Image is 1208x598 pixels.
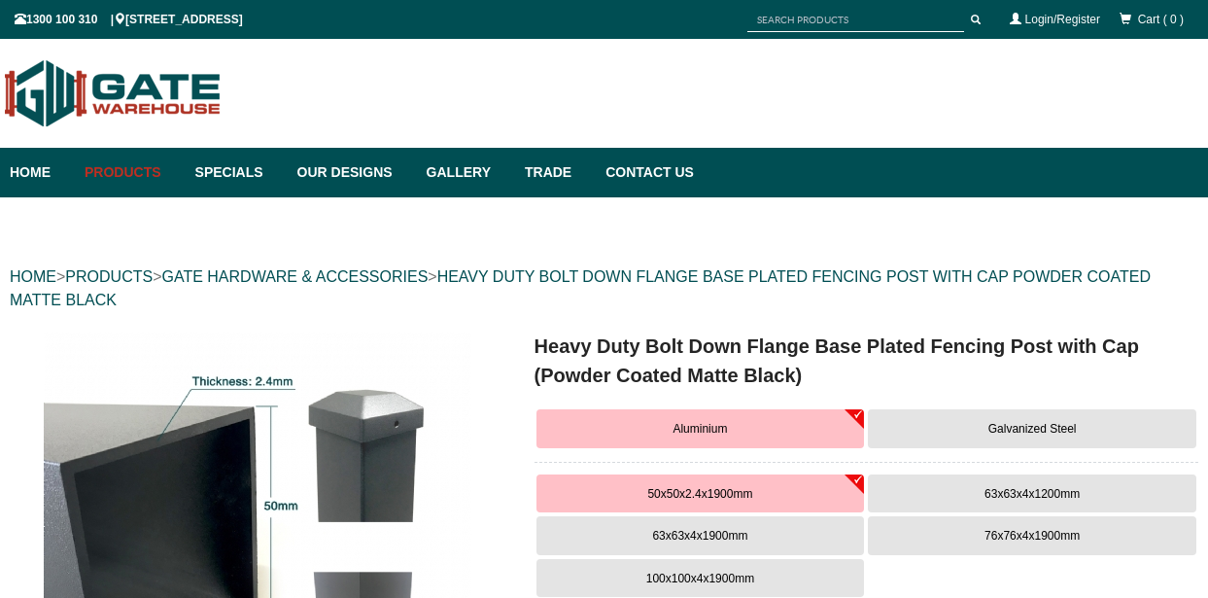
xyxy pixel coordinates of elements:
button: 50x50x2.4x1900mm [536,475,865,513]
button: 63x63x4x1900mm [536,516,865,555]
a: Contact Us [596,148,694,197]
span: Cart ( 0 ) [1138,13,1184,26]
a: Our Designs [288,148,417,197]
button: 76x76x4x1900mm [868,516,1196,555]
span: 76x76x4x1900mm [984,529,1080,543]
a: Gallery [417,148,515,197]
a: PRODUCTS [65,268,153,285]
div: > > > [10,246,1198,332]
input: SEARCH PRODUCTS [747,8,964,32]
span: Galvanized Steel [988,422,1077,436]
a: HOME [10,268,56,285]
button: Aluminium [536,409,865,448]
a: Home [10,148,75,197]
a: GATE HARDWARE & ACCESSORIES [161,268,428,285]
a: HEAVY DUTY BOLT DOWN FLANGE BASE PLATED FENCING POST WITH CAP POWDER COATED MATTE BLACK [10,268,1151,308]
a: Products [75,148,186,197]
h1: Heavy Duty Bolt Down Flange Base Plated Fencing Post with Cap (Powder Coated Matte Black) [535,332,1198,390]
span: 1300 100 310 | [STREET_ADDRESS] [15,13,243,26]
a: Specials [186,148,288,197]
button: 100x100x4x1900mm [536,559,865,598]
span: 63x63x4x1200mm [984,487,1080,501]
a: Login/Register [1025,13,1100,26]
span: 63x63x4x1900mm [652,529,747,543]
button: Galvanized Steel [868,409,1196,448]
a: Trade [515,148,596,197]
span: 100x100x4x1900mm [646,572,754,585]
span: 50x50x2.4x1900mm [647,487,752,501]
span: Aluminium [673,422,727,436]
button: 63x63x4x1200mm [868,475,1196,513]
